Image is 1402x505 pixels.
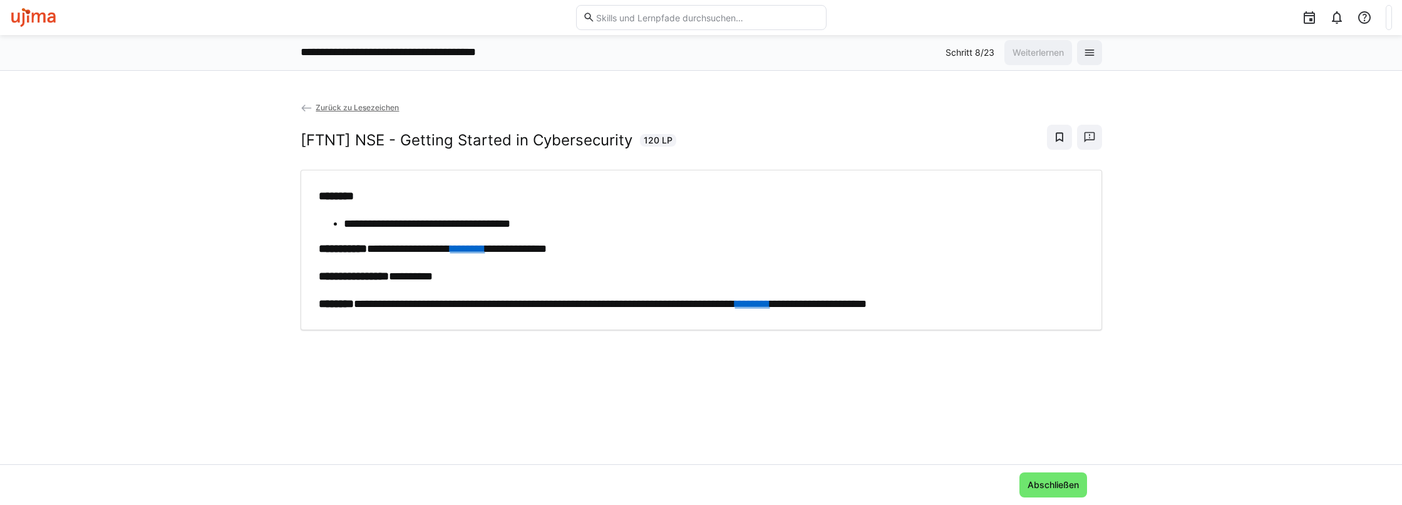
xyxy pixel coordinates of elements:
[1004,40,1072,65] button: Weiterlernen
[301,103,399,112] a: Zurück zu Lesezeichen
[946,46,994,59] p: Schritt 8/23
[644,134,673,147] span: 120 LP
[1011,46,1066,59] span: Weiterlernen
[595,12,819,23] input: Skills und Lernpfade durchsuchen…
[1019,472,1087,497] button: Abschließen
[1026,479,1081,491] span: Abschließen
[301,131,632,150] h2: [FTNT] NSE - Getting Started in Cybersecurity
[316,103,399,112] span: Zurück zu Lesezeichen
